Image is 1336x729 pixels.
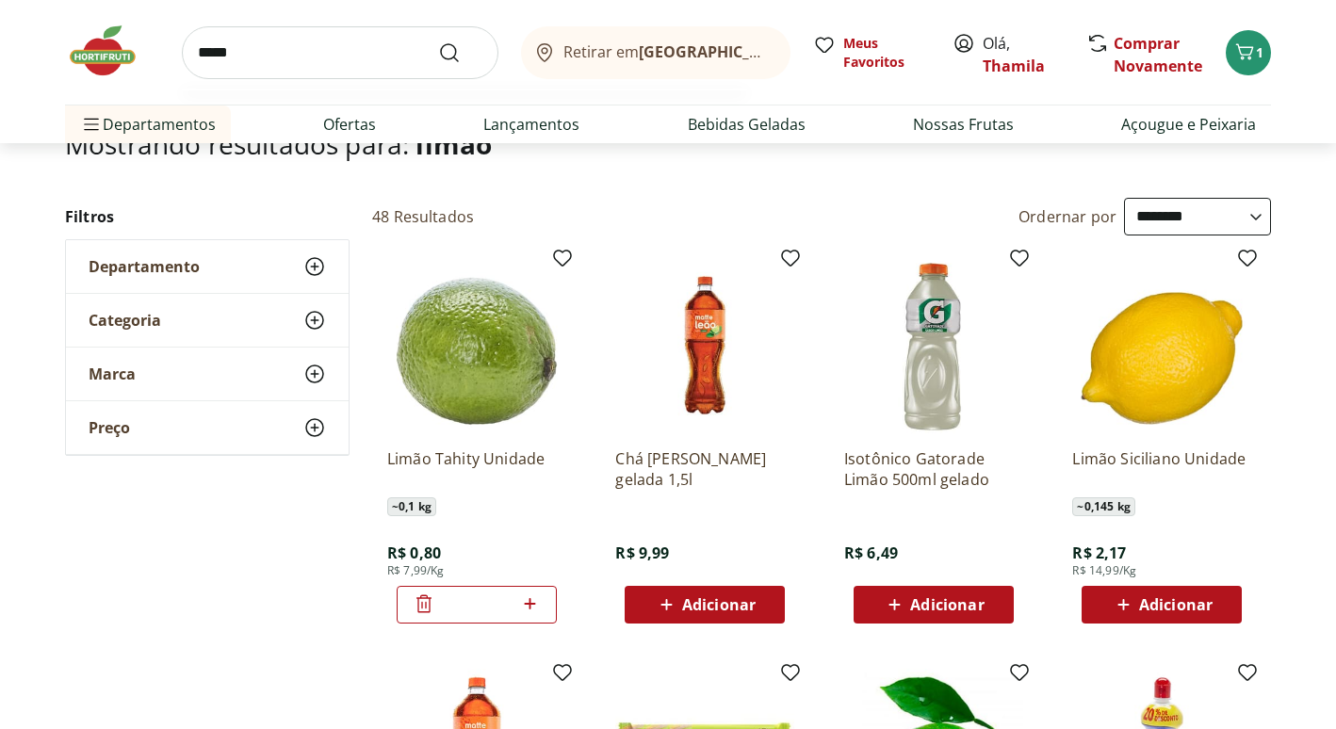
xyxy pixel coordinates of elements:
[387,254,566,433] img: Limão Tahity Unidade
[483,113,579,136] a: Lançamentos
[1082,586,1242,624] button: Adicionar
[1256,43,1263,61] span: 1
[80,102,216,147] span: Departamentos
[1072,543,1126,563] span: R$ 2,17
[89,418,130,437] span: Preço
[843,34,930,72] span: Meus Favoritos
[625,586,785,624] button: Adicionar
[1114,33,1202,76] a: Comprar Novamente
[563,43,772,60] span: Retirar em
[323,113,376,136] a: Ofertas
[80,102,103,147] button: Menu
[913,113,1014,136] a: Nossas Frutas
[910,597,984,612] span: Adicionar
[65,129,1271,159] h1: Mostrando resultados para:
[89,257,200,276] span: Departamento
[688,113,806,136] a: Bebidas Geladas
[1226,30,1271,75] button: Carrinho
[844,448,1023,490] a: Isotônico Gatorade Limão 500ml gelado
[66,240,349,293] button: Departamento
[182,26,498,79] input: search
[65,23,159,79] img: Hortifruti
[387,543,441,563] span: R$ 0,80
[372,206,474,227] h2: 48 Resultados
[1018,206,1116,227] label: Ordernar por
[387,448,566,490] a: Limão Tahity Unidade
[1072,563,1136,578] span: R$ 14,99/Kg
[813,34,930,72] a: Meus Favoritos
[682,597,756,612] span: Adicionar
[1139,597,1213,612] span: Adicionar
[615,448,794,490] a: Chá [PERSON_NAME] gelada 1,5l
[66,401,349,454] button: Preço
[854,586,1014,624] button: Adicionar
[1121,113,1256,136] a: Açougue e Peixaria
[1072,497,1134,516] span: ~ 0,145 kg
[844,254,1023,433] img: Isotônico Gatorade Limão 500ml gelado
[415,126,492,162] span: limao
[1072,448,1251,490] a: Limão Siciliano Unidade
[521,26,790,79] button: Retirar em[GEOGRAPHIC_DATA]/[GEOGRAPHIC_DATA]
[1072,254,1251,433] img: Limão Siciliano Unidade
[438,41,483,64] button: Submit Search
[983,56,1045,76] a: Thamila
[65,198,350,235] h2: Filtros
[615,254,794,433] img: Chá Matte Leão Limão gelada 1,5l
[66,348,349,400] button: Marca
[89,311,161,330] span: Categoria
[387,563,445,578] span: R$ 7,99/Kg
[983,32,1067,77] span: Olá,
[639,41,956,62] b: [GEOGRAPHIC_DATA]/[GEOGRAPHIC_DATA]
[66,294,349,347] button: Categoria
[387,497,436,516] span: ~ 0,1 kg
[615,543,669,563] span: R$ 9,99
[844,543,898,563] span: R$ 6,49
[89,364,136,383] span: Marca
